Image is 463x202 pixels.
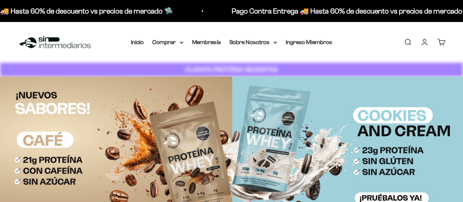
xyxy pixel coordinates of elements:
[185,66,278,73] strong: CUANTA PROTEÍNA NECESITAS
[192,39,221,45] a: Membresía
[286,39,332,45] a: Ingreso Miembros
[229,37,277,47] summary: Sobre Nosotros
[131,39,144,45] a: Inicio
[153,37,183,47] summary: Comprar
[104,5,345,17] p: Pago Contra Entrega 🚚 Hasta 60% de descuento vs precios de mercado 🛸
